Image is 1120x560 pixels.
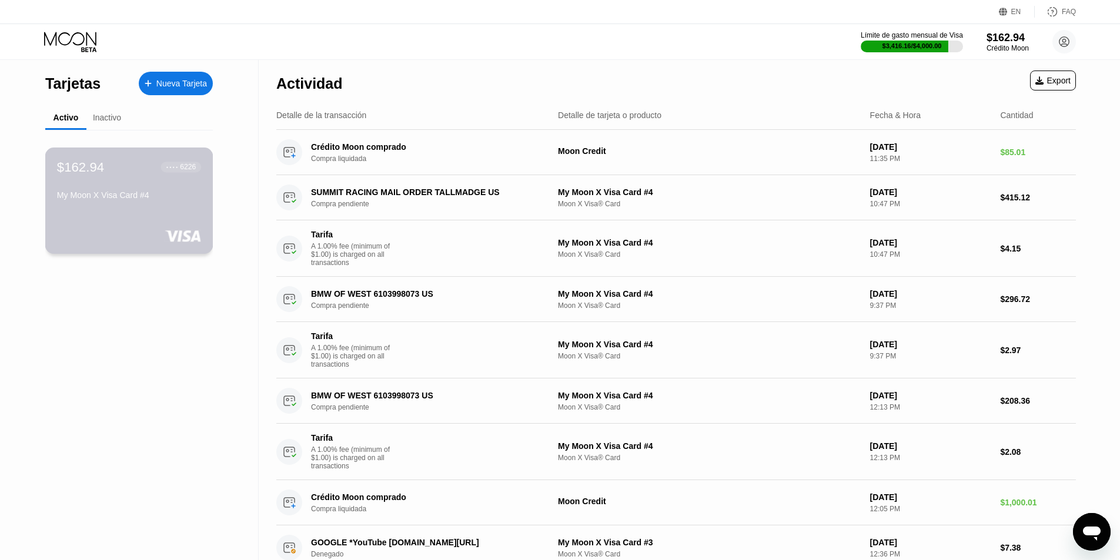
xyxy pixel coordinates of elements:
div: Moon X Visa® Card [558,250,861,259]
div: ● ● ● ● [166,165,178,169]
div: Cantidad [1000,110,1033,120]
div: Compra pendiente [311,200,556,208]
div: 9:37 PM [870,301,991,310]
div: $85.01 [1000,147,1076,157]
div: [DATE] [870,238,991,247]
div: Activo [54,113,79,122]
div: Crédito Moon comprado [311,142,539,152]
div: BMW OF WEST 6103998073 USCompra pendienteMy Moon X Visa Card #4Moon X Visa® Card[DATE]12:13 PM$20... [276,378,1076,424]
div: [DATE] [870,142,991,152]
div: $162.94 [987,32,1029,44]
div: My Moon X Visa Card #4 [558,340,861,349]
div: Moon X Visa® Card [558,352,861,360]
div: TarifaA 1.00% fee (minimum of $1.00) is charged on all transactionsMy Moon X Visa Card #4Moon X V... [276,424,1076,480]
div: 10:47 PM [870,200,991,208]
div: [DATE] [870,538,991,547]
div: A 1.00% fee (minimum of $1.00) is charged on all transactions [311,242,399,267]
div: $162.94● ● ● ●6226My Moon X Visa Card #4 [46,148,212,253]
div: Moon Credit [558,497,861,506]
div: Tarifa [311,433,393,442]
div: A 1.00% fee (minimum of $1.00) is charged on all transactions [311,344,399,368]
div: Tarifa [311,230,393,239]
div: FAQ [1035,6,1076,18]
div: Inactivo [93,113,121,122]
div: Límite de gasto mensual de Visa$3,416.16/$4,000.00 [861,31,963,52]
div: Moon X Visa® Card [558,454,861,462]
div: $162.94 [57,159,104,175]
div: TarifaA 1.00% fee (minimum of $1.00) is charged on all transactionsMy Moon X Visa Card #4Moon X V... [276,220,1076,277]
div: Compra liquidada [311,505,556,513]
div: 12:36 PM [870,550,991,558]
div: $4.15 [1000,244,1076,253]
div: Compra liquidada [311,155,556,163]
div: Moon X Visa® Card [558,200,861,208]
div: 9:37 PM [870,352,991,360]
div: $2.97 [1000,346,1076,355]
div: Moon Credit [558,146,861,156]
div: 6226 [180,163,196,171]
div: 10:47 PM [870,250,991,259]
div: Export [1035,76,1071,85]
div: Actividad [276,75,343,92]
div: [DATE] [870,441,991,451]
div: Fecha & Hora [870,110,921,120]
div: Compra pendiente [311,301,556,310]
div: SUMMIT RACING MAIL ORDER TALLMADGE USCompra pendienteMy Moon X Visa Card #4Moon X Visa® Card[DATE... [276,175,1076,220]
div: Tarifa [311,331,393,341]
div: Nueva Tarjeta [156,79,207,89]
div: BMW OF WEST 6103998073 US [311,289,539,299]
div: My Moon X Visa Card #4 [558,238,861,247]
div: $7.38 [1000,543,1076,552]
div: Moon X Visa® Card [558,550,861,558]
div: EN [1011,8,1021,16]
div: A 1.00% fee (minimum of $1.00) is charged on all transactions [311,445,399,470]
div: 11:35 PM [870,155,991,163]
iframe: Botón para iniciar la ventana de mensajería [1073,513,1111,551]
div: $415.12 [1000,193,1076,202]
div: Límite de gasto mensual de Visa [861,31,963,39]
div: Compra pendiente [311,403,556,411]
div: BMW OF WEST 6103998073 US [311,391,539,400]
div: Crédito Moon compradoCompra liquidadaMoon Credit[DATE]11:35 PM$85.01 [276,130,1076,175]
div: SUMMIT RACING MAIL ORDER TALLMADGE US [311,187,539,197]
div: Crédito Moon comprado [311,492,539,502]
div: $3,416.16 / $4,000.00 [882,42,942,49]
div: Moon X Visa® Card [558,403,861,411]
div: $162.94Crédito Moon [987,32,1029,52]
div: Crédito Moon [987,44,1029,52]
div: My Moon X Visa Card #4 [558,187,861,197]
div: Nueva Tarjeta [139,72,213,95]
div: 12:05 PM [870,505,991,513]
div: 12:13 PM [870,454,991,462]
div: [DATE] [870,492,991,502]
div: Detalle de la transacción [276,110,366,120]
div: My Moon X Visa Card #4 [558,441,861,451]
div: $208.36 [1000,396,1076,405]
div: My Moon X Visa Card #4 [57,190,201,200]
div: [DATE] [870,187,991,197]
div: [DATE] [870,340,991,349]
div: Tarjetas [45,75,101,92]
div: Detalle de tarjeta o producto [558,110,661,120]
div: My Moon X Visa Card #4 [558,391,861,400]
div: [DATE] [870,391,991,400]
div: $1,000.01 [1000,498,1076,507]
div: TarifaA 1.00% fee (minimum of $1.00) is charged on all transactionsMy Moon X Visa Card #4Moon X V... [276,322,1076,378]
div: BMW OF WEST 6103998073 USCompra pendienteMy Moon X Visa Card #4Moon X Visa® Card[DATE]9:37 PM$296.72 [276,277,1076,322]
div: [DATE] [870,289,991,299]
div: $296.72 [1000,294,1076,304]
div: My Moon X Visa Card #3 [558,538,861,547]
div: EN [999,6,1035,18]
div: GOOGLE *YouTube [DOMAIN_NAME][URL] [311,538,539,547]
div: My Moon X Visa Card #4 [558,289,861,299]
div: Export [1030,71,1076,90]
div: 12:13 PM [870,403,991,411]
div: FAQ [1062,8,1076,16]
div: Denegado [311,550,556,558]
div: Moon X Visa® Card [558,301,861,310]
div: Crédito Moon compradoCompra liquidadaMoon Credit[DATE]12:05 PM$1,000.01 [276,480,1076,525]
div: $2.08 [1000,447,1076,457]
